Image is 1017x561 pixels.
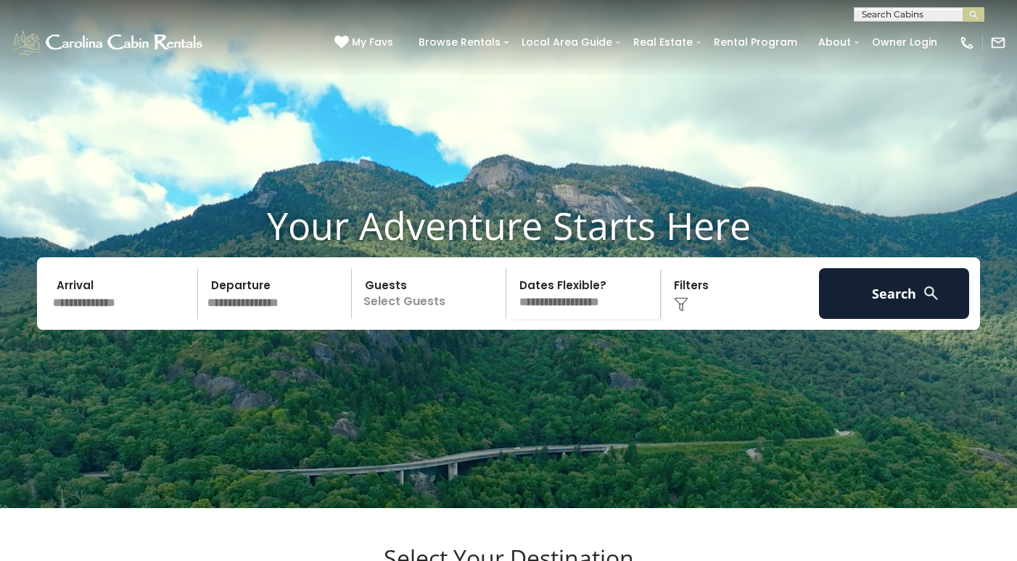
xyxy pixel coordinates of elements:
[865,31,944,54] a: Owner Login
[11,28,207,57] img: White-1-1-2.png
[352,35,393,50] span: My Favs
[959,35,975,51] img: phone-regular-white.png
[411,31,508,54] a: Browse Rentals
[334,35,397,51] a: My Favs
[674,297,688,312] img: filter--v1.png
[626,31,700,54] a: Real Estate
[811,31,858,54] a: About
[707,31,804,54] a: Rental Program
[990,35,1006,51] img: mail-regular-white.png
[356,268,506,319] p: Select Guests
[514,31,619,54] a: Local Area Guide
[819,268,969,319] button: Search
[11,203,1006,248] h1: Your Adventure Starts Here
[922,284,940,302] img: search-regular-white.png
